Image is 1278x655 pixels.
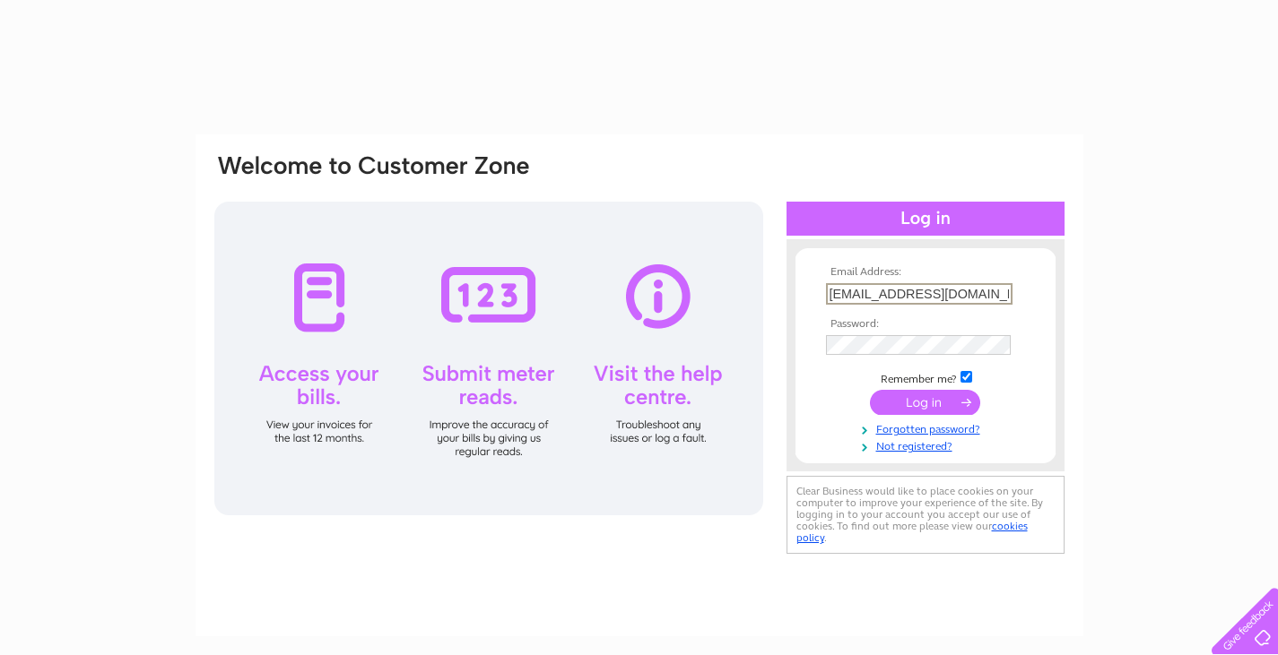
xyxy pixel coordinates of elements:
[826,419,1030,436] a: Forgotten password?
[822,266,1030,279] th: Email Address:
[822,368,1030,386] td: Remember me?
[826,436,1030,453] a: Not registered?
[796,520,1028,544] a: cookies policy
[822,318,1030,331] th: Password:
[870,390,980,415] input: Submit
[787,476,1065,554] div: Clear Business would like to place cookies on your computer to improve your experience of the sit...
